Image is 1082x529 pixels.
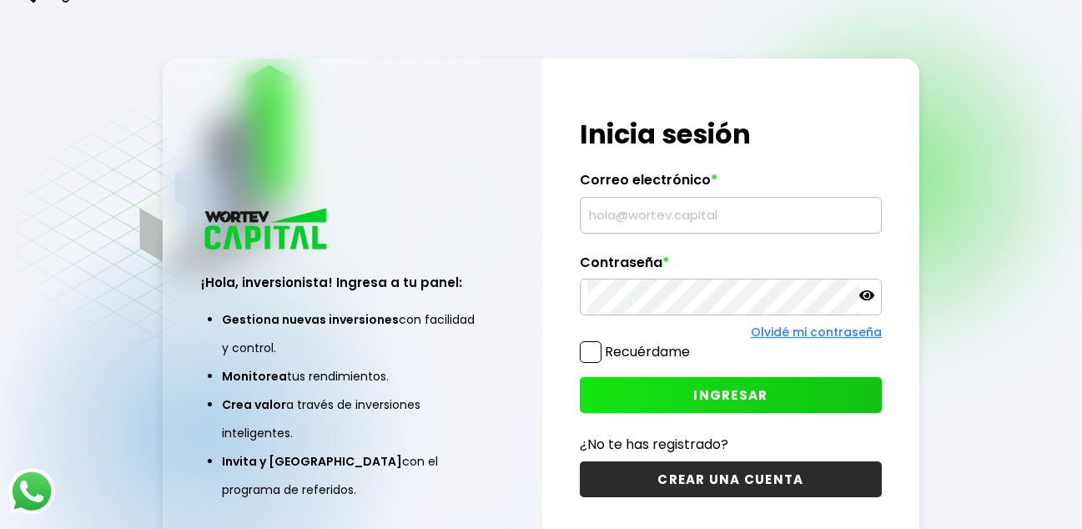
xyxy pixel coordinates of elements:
[580,461,882,497] button: CREAR UNA CUENTA
[222,305,482,362] li: con facilidad y control.
[580,377,882,413] button: INGRESAR
[693,386,767,404] span: INGRESAR
[580,254,882,280] label: Contraseña
[580,172,882,197] label: Correo electrónico
[580,114,882,154] h1: Inicia sesión
[222,311,399,328] span: Gestiona nuevas inversiones
[8,468,55,515] img: logos_whatsapp-icon.242b2217.svg
[605,342,690,361] label: Recuérdame
[222,390,482,447] li: a través de inversiones inteligentes.
[201,206,333,255] img: logo_wortev_capital
[222,368,287,385] span: Monitorea
[201,273,503,292] h3: ¡Hola, inversionista! Ingresa a tu panel:
[222,453,402,470] span: Invita y [GEOGRAPHIC_DATA]
[222,396,286,413] span: Crea valor
[222,362,482,390] li: tus rendimientos.
[222,447,482,504] li: con el programa de referidos.
[587,198,874,233] input: hola@wortev.capital
[580,434,882,455] p: ¿No te has registrado?
[751,324,882,340] a: Olvidé mi contraseña
[580,434,882,497] a: ¿No te has registrado?CREAR UNA CUENTA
